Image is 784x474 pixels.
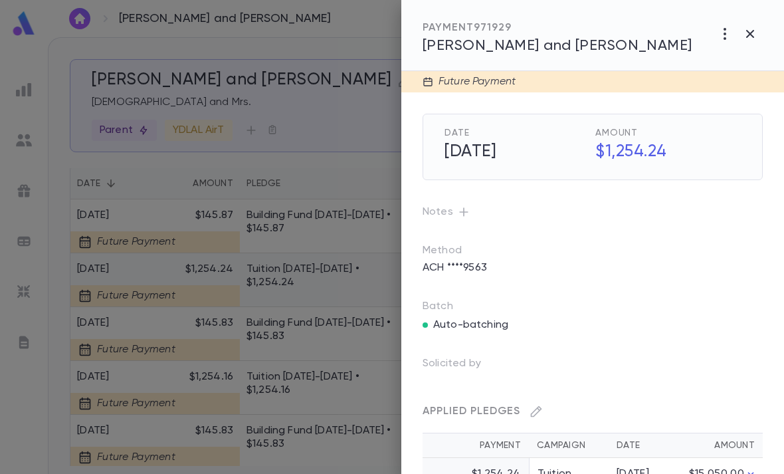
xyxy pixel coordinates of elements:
[595,128,741,138] span: Amount
[423,353,502,380] p: Solicited by
[609,433,675,458] th: Date
[423,201,763,223] p: Notes
[433,75,516,88] div: Future Payment
[423,21,692,35] div: PAYMENT 971929
[423,300,763,313] p: Batch
[423,406,520,417] span: Applied Pledges
[587,138,741,166] h5: $1,254.24
[437,138,590,166] h5: [DATE]
[675,433,763,458] th: Amount
[529,433,609,458] th: Campaign
[444,128,590,138] span: Date
[433,318,508,332] p: Auto-batching
[423,433,529,458] th: Payment
[423,244,489,257] p: Method
[423,39,692,53] span: [PERSON_NAME] and [PERSON_NAME]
